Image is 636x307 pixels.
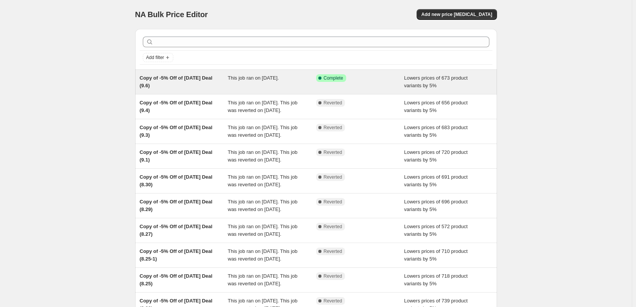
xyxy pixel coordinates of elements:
[140,248,213,262] span: Copy of -5% Off of [DATE] Deal (8.25-1)
[140,75,213,88] span: Copy of -5% Off of [DATE] Deal (9.6)
[228,224,297,237] span: This job ran on [DATE]. This job was reverted on [DATE].
[228,248,297,262] span: This job ran on [DATE]. This job was reverted on [DATE].
[140,199,213,212] span: Copy of -5% Off of [DATE] Deal (8.29)
[404,100,468,113] span: Lowers prices of 656 product variants by 5%
[324,248,342,254] span: Reverted
[324,199,342,205] span: Reverted
[324,174,342,180] span: Reverted
[404,149,468,163] span: Lowers prices of 720 product variants by 5%
[404,125,468,138] span: Lowers prices of 683 product variants by 5%
[140,125,213,138] span: Copy of -5% Off of [DATE] Deal (9.3)
[417,9,497,20] button: Add new price [MEDICAL_DATA]
[404,75,468,88] span: Lowers prices of 673 product variants by 5%
[324,100,342,106] span: Reverted
[324,75,343,81] span: Complete
[228,100,297,113] span: This job ran on [DATE]. This job was reverted on [DATE].
[324,273,342,279] span: Reverted
[404,224,468,237] span: Lowers prices of 572 product variants by 5%
[324,125,342,131] span: Reverted
[228,149,297,163] span: This job ran on [DATE]. This job was reverted on [DATE].
[228,75,279,81] span: This job ran on [DATE].
[143,53,173,62] button: Add filter
[404,174,468,187] span: Lowers prices of 691 product variants by 5%
[146,54,164,61] span: Add filter
[228,125,297,138] span: This job ran on [DATE]. This job was reverted on [DATE].
[140,224,213,237] span: Copy of -5% Off of [DATE] Deal (8.27)
[421,11,492,18] span: Add new price [MEDICAL_DATA]
[404,248,468,262] span: Lowers prices of 710 product variants by 5%
[228,273,297,286] span: This job ran on [DATE]. This job was reverted on [DATE].
[228,174,297,187] span: This job ran on [DATE]. This job was reverted on [DATE].
[135,10,208,19] span: NA Bulk Price Editor
[228,199,297,212] span: This job ran on [DATE]. This job was reverted on [DATE].
[140,100,213,113] span: Copy of -5% Off of [DATE] Deal (9.4)
[324,149,342,155] span: Reverted
[324,224,342,230] span: Reverted
[140,174,213,187] span: Copy of -5% Off of [DATE] Deal (8.30)
[404,199,468,212] span: Lowers prices of 696 product variants by 5%
[140,273,213,286] span: Copy of -5% Off of [DATE] Deal (8.25)
[140,149,213,163] span: Copy of -5% Off of [DATE] Deal (9.1)
[404,273,468,286] span: Lowers prices of 718 product variants by 5%
[324,298,342,304] span: Reverted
